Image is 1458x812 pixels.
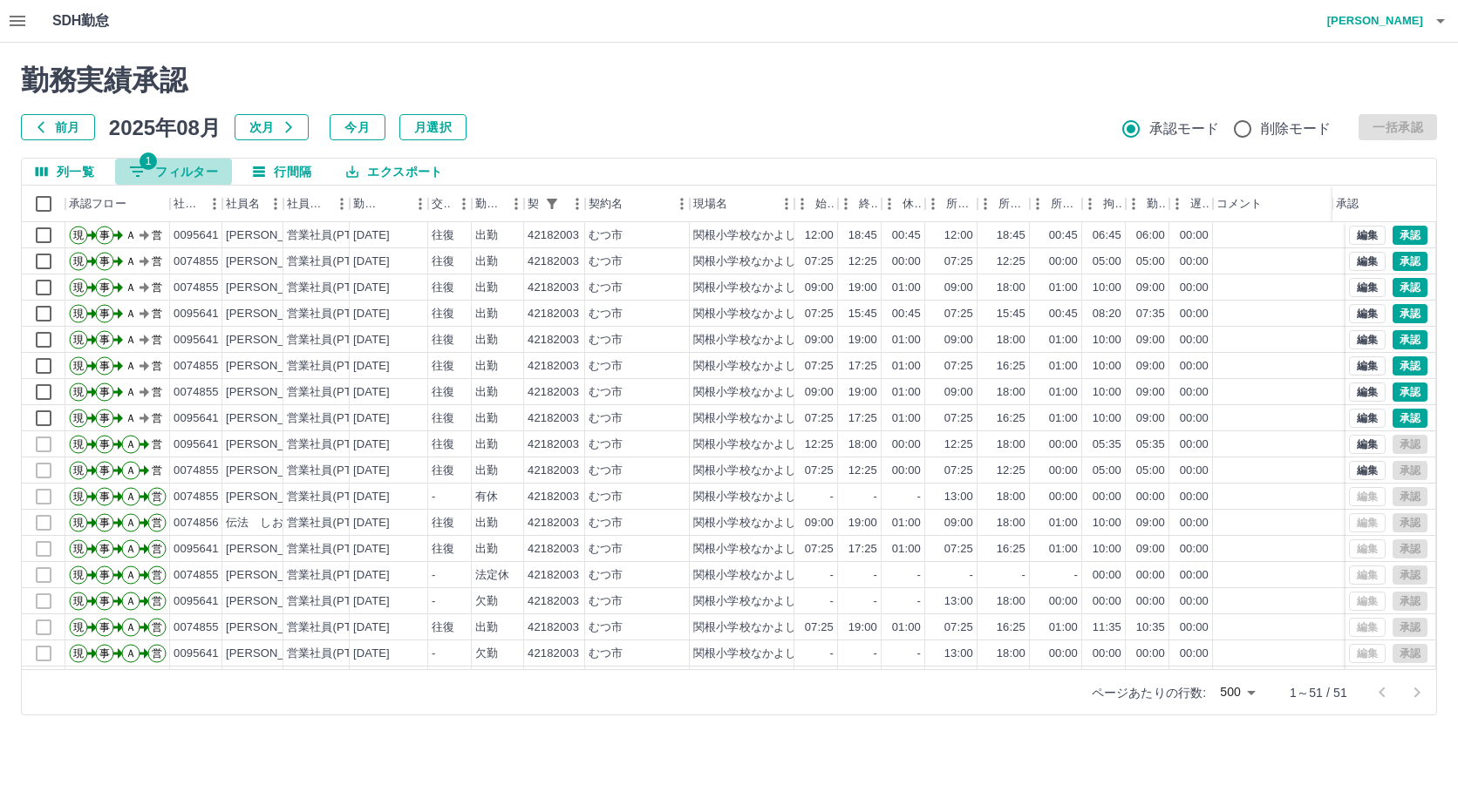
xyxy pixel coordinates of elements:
div: 終業 [859,186,878,222]
div: 18:45 [997,227,1025,244]
button: 承認 [1393,252,1427,271]
text: 営 [152,229,162,241]
button: 編集 [1349,278,1386,297]
button: ソート [383,192,407,216]
div: 10:00 [1093,332,1121,348]
div: 00:00 [1180,227,1209,244]
div: 営業社員(PT契約) [287,227,378,244]
div: 社員番号 [174,186,201,222]
div: 関根小学校なかよし会 [693,227,808,244]
text: Ａ [126,412,136,424]
div: 42182003 [528,227,579,244]
div: 営業社員(PT契約) [287,254,378,270]
text: 事 [99,360,110,372]
div: 休憩 [882,186,925,222]
text: Ａ [126,255,136,267]
div: 07:25 [944,463,973,479]
div: 00:00 [1180,332,1209,348]
div: むつ市 [589,410,623,427]
div: 勤務 [1126,186,1169,222]
button: メニュー [773,191,800,217]
div: 42182003 [528,254,579,270]
div: 社員区分 [287,186,329,222]
div: 往復 [432,332,454,348]
div: [DATE] [353,410,390,427]
button: 編集 [1349,226,1386,245]
div: 始業 [815,186,835,222]
button: メニュー [1328,191,1354,217]
div: 現場名 [690,186,794,222]
div: [DATE] [353,358,390,375]
div: 出勤 [475,436,498,453]
button: 承認 [1393,304,1427,323]
div: 00:45 [1049,227,1078,244]
button: 編集 [1349,409,1386,428]
div: 社員区分 [283,186,350,222]
text: 事 [99,412,110,424]
div: 出勤 [475,358,498,375]
div: 所定休憩 [1051,186,1079,222]
div: 始業 [794,186,838,222]
button: 編集 [1349,382,1386,402]
div: コメント [1213,186,1349,222]
div: 42182003 [528,358,579,375]
div: むつ市 [589,463,623,479]
div: 05:35 [1136,436,1165,453]
div: 勤務 [1147,186,1166,222]
button: メニュー [503,191,529,217]
div: 所定終業 [978,186,1030,222]
div: 01:00 [892,410,921,427]
text: 現 [73,334,84,346]
button: 承認 [1393,330,1427,349]
div: 12:25 [805,436,834,453]
div: 勤務区分 [475,186,503,222]
button: フィルター表示 [540,192,564,216]
div: 出勤 [475,332,498,348]
div: 10:00 [1093,358,1121,375]
button: 次月 [235,114,309,140]
div: [PERSON_NAME] [226,306,321,322]
div: 12:00 [944,227,973,244]
div: 09:00 [805,384,834,401]
div: 0095641 [174,332,219,348]
button: 前月 [21,114,95,140]
div: 拘束 [1103,186,1122,222]
button: 編集 [1349,356,1386,376]
div: 12:25 [997,254,1025,270]
div: 17:25 [848,410,877,427]
div: むつ市 [589,436,623,453]
text: 事 [99,386,110,398]
div: 09:00 [1136,280,1165,296]
div: 関根小学校なかよし会 [693,410,808,427]
button: 承認 [1393,226,1427,245]
div: 営業社員(PT契約) [287,463,378,479]
div: 15:45 [848,306,877,322]
div: 承認フロー [65,186,170,222]
div: 07:25 [944,358,973,375]
button: 編集 [1349,435,1386,454]
div: 01:00 [1049,280,1078,296]
div: [PERSON_NAME] [226,254,321,270]
text: Ａ [126,229,136,241]
text: 現 [73,229,84,241]
button: メニュー [669,191,695,217]
div: 所定開始 [946,186,974,222]
div: 承認フロー [69,186,126,222]
div: 往復 [432,280,454,296]
div: 00:00 [1180,410,1209,427]
div: 01:00 [892,332,921,348]
div: 01:00 [892,280,921,296]
div: 関根小学校なかよし会 [693,254,808,270]
button: 行間隔 [239,159,325,185]
div: 交通費 [428,186,472,222]
div: 42182003 [528,384,579,401]
div: 出勤 [475,254,498,270]
div: 42182003 [528,410,579,427]
text: 現 [73,438,84,450]
div: 関根小学校なかよし会 [693,436,808,453]
button: メニュー [451,191,477,217]
div: 01:00 [1049,410,1078,427]
button: 承認 [1393,382,1427,402]
div: 往復 [432,358,454,375]
text: Ａ [126,281,136,294]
